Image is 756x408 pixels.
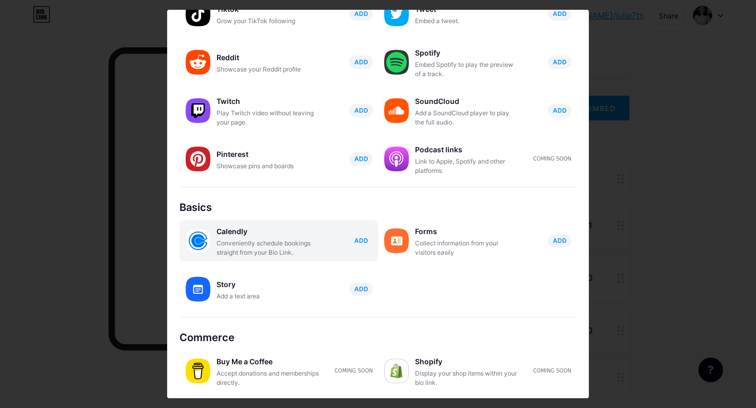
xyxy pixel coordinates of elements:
button: ADD [349,234,373,247]
span: ADD [354,9,368,18]
button: ADD [349,282,373,296]
img: soundcloud [384,98,409,123]
button: ADD [548,104,571,117]
div: Forms [415,224,518,239]
div: Spotify [415,46,518,60]
div: Add a text area [217,292,319,301]
img: story [186,277,210,301]
div: Basics [179,200,577,215]
span: ADD [553,106,567,115]
div: Buy Me a Coffee [217,354,319,369]
img: twitter [384,2,409,26]
span: ADD [553,9,567,18]
img: shopify [384,359,409,383]
div: Calendly [217,224,319,239]
div: Display your shop items within your bio link. [415,369,518,387]
div: Pinterest [217,147,319,162]
div: Story [217,277,319,292]
img: forms [384,228,409,253]
div: Twitch [217,94,319,109]
span: ADD [354,154,368,163]
div: Commerce [179,330,577,345]
div: Link to Apple, Spotify and other platforms. [415,157,518,175]
div: Showcase your Reddit profile [217,65,319,74]
span: ADD [354,285,368,293]
img: podcastlinks [384,147,409,171]
div: Embed a tweet. [415,16,518,26]
img: calendly [186,228,210,253]
div: Conveniently schedule bookings straight from your Bio Link. [217,239,319,257]
button: ADD [548,56,571,69]
div: Grow your TikTok following [217,16,319,26]
div: Collect information from your visitors easily [415,239,518,257]
button: ADD [548,7,571,21]
div: SoundCloud [415,94,518,109]
div: Accept donations and memberships directly. [217,369,319,387]
div: Coming soon [533,155,571,163]
div: Coming soon [533,367,571,375]
img: buymeacoffee [186,359,210,383]
img: twitch [186,98,210,123]
button: ADD [349,152,373,166]
img: pinterest [186,147,210,171]
button: ADD [349,104,373,117]
div: Play Twitch video without leaving your page. [217,109,319,127]
button: ADD [548,234,571,247]
div: Add a SoundCloud player to play the full audio. [415,109,518,127]
img: spotify [384,50,409,75]
button: ADD [349,56,373,69]
button: ADD [349,7,373,21]
span: ADD [354,236,368,245]
div: Coming soon [335,367,373,375]
div: Reddit [217,50,319,65]
span: ADD [553,58,567,66]
div: Embed Spotify to play the preview of a track. [415,60,518,79]
span: ADD [553,236,567,245]
span: ADD [354,58,368,66]
div: Podcast links [415,143,518,157]
img: tiktok [186,2,210,26]
img: reddit [186,50,210,75]
div: Showcase pins and boards [217,162,319,171]
div: Shopify [415,354,518,369]
span: ADD [354,106,368,115]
